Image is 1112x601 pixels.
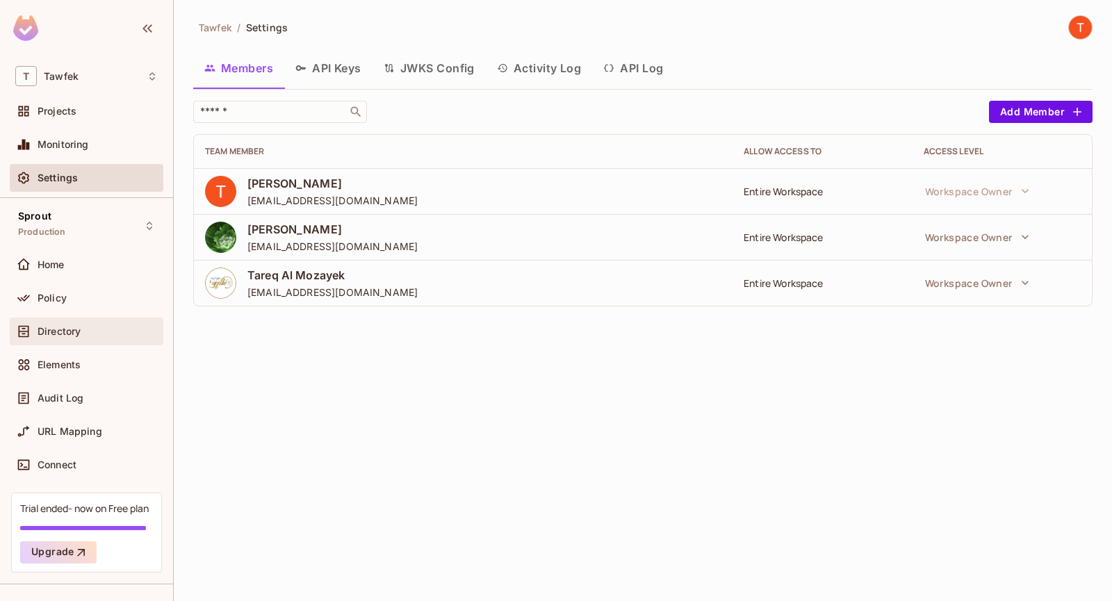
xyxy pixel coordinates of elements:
[486,51,593,85] button: Activity Log
[284,51,373,85] button: API Keys
[1069,16,1092,39] img: Tawfek Daghistani
[205,146,721,157] div: Team Member
[18,211,51,222] span: Sprout
[13,15,38,41] img: SReyMgAAAABJRU5ErkJggg==
[744,146,901,157] div: Allow Access to
[918,177,1036,205] button: Workspace Owner
[744,277,901,290] div: Entire Workspace
[247,194,418,207] span: [EMAIL_ADDRESS][DOMAIN_NAME]
[373,51,486,85] button: JWKS Config
[38,393,83,404] span: Audit Log
[247,222,418,237] span: [PERSON_NAME]
[44,71,79,82] span: Workspace: Tawfek
[193,51,284,85] button: Members
[989,101,1093,123] button: Add Member
[38,106,76,117] span: Projects
[38,259,65,270] span: Home
[237,21,240,34] li: /
[20,541,97,563] button: Upgrade
[205,222,236,253] img: ACg8ocK4QKzDQqr7J9VNxPY25nGnP1pnwPqKa-20kjpYe-1oyRVQE0rT=s96-c
[38,426,102,437] span: URL Mapping
[38,293,67,304] span: Policy
[918,223,1036,251] button: Workspace Owner
[205,176,236,207] img: ACg8ocLDocx8KH3V34IrO2utXPzA4-KYIhv7ocMyKPKeFXAqw0QN0fc=s96-c
[38,326,81,337] span: Directory
[247,267,418,283] span: Tareq Al Mozayek
[744,185,901,198] div: Entire Workspace
[247,240,418,253] span: [EMAIL_ADDRESS][DOMAIN_NAME]
[205,267,236,299] img: ACg8ocKmBHiN91f5-uPPNx7PbWch39JtiHp3tpmG8W9hLju5WI06gIo4=s96-c
[246,21,288,34] span: Settings
[924,146,1081,157] div: Access Level
[38,459,76,470] span: Connect
[247,176,418,191] span: [PERSON_NAME]
[15,66,37,86] span: T
[20,502,149,515] div: Trial ended- now on Free plan
[18,227,66,238] span: Production
[918,269,1036,297] button: Workspace Owner
[38,172,78,183] span: Settings
[744,231,901,244] div: Entire Workspace
[592,51,674,85] button: API Log
[247,286,418,299] span: [EMAIL_ADDRESS][DOMAIN_NAME]
[199,21,231,34] span: Tawfek
[38,139,89,150] span: Monitoring
[38,359,81,370] span: Elements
